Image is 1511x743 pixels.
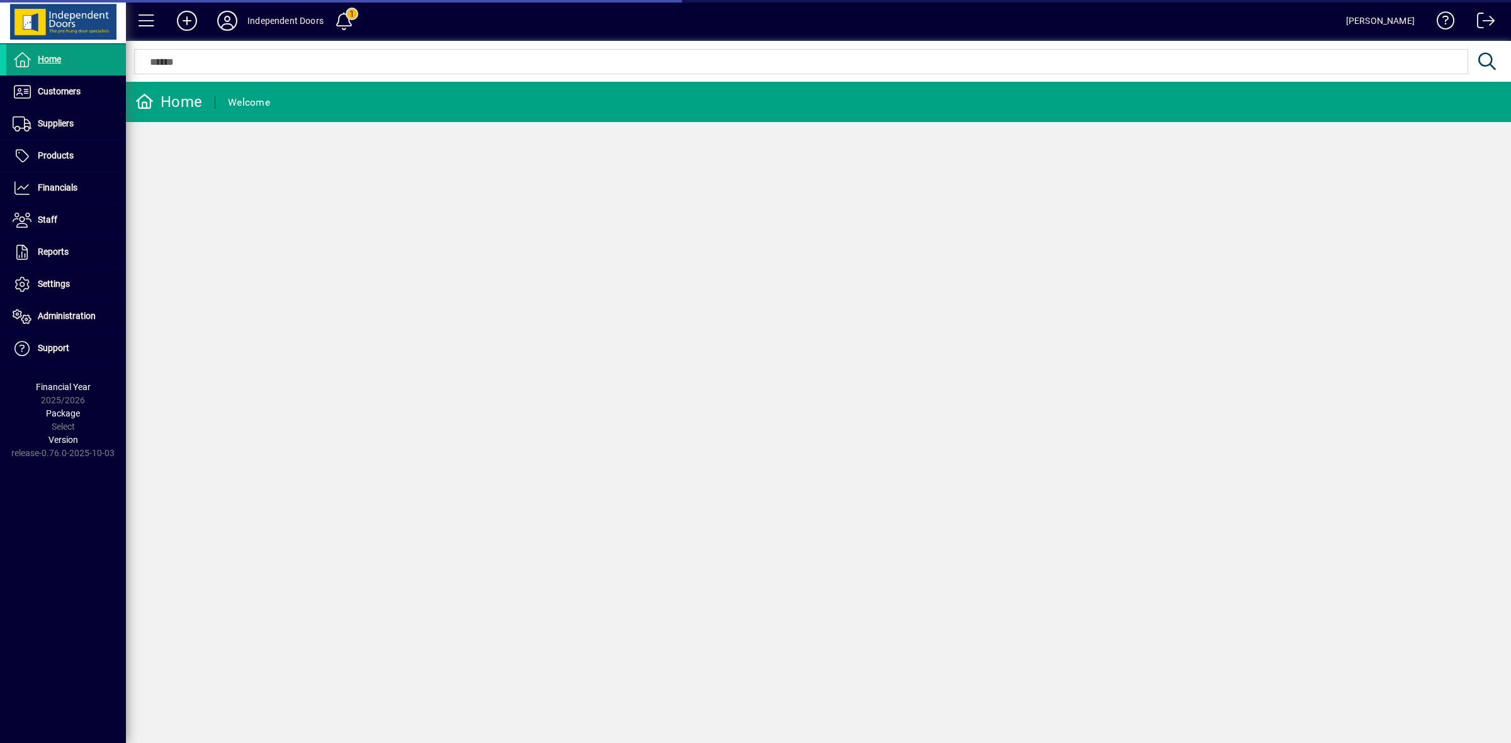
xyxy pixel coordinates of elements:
[6,333,126,364] a: Support
[38,311,96,321] span: Administration
[1427,3,1455,43] a: Knowledge Base
[135,92,202,112] div: Home
[6,269,126,300] a: Settings
[38,279,70,289] span: Settings
[46,408,80,418] span: Package
[6,301,126,332] a: Administration
[38,215,57,225] span: Staff
[38,247,69,257] span: Reports
[38,118,74,128] span: Suppliers
[1346,11,1415,31] div: [PERSON_NAME]
[48,435,78,445] span: Version
[228,92,270,113] div: Welcome
[6,172,126,204] a: Financials
[167,9,207,32] button: Add
[38,182,77,193] span: Financials
[6,237,126,268] a: Reports
[1468,3,1495,43] a: Logout
[38,343,69,353] span: Support
[247,11,324,31] div: Independent Doors
[38,54,61,64] span: Home
[38,150,74,160] span: Products
[6,76,126,108] a: Customers
[36,382,91,392] span: Financial Year
[38,86,81,96] span: Customers
[6,204,126,236] a: Staff
[6,140,126,172] a: Products
[207,9,247,32] button: Profile
[6,108,126,140] a: Suppliers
